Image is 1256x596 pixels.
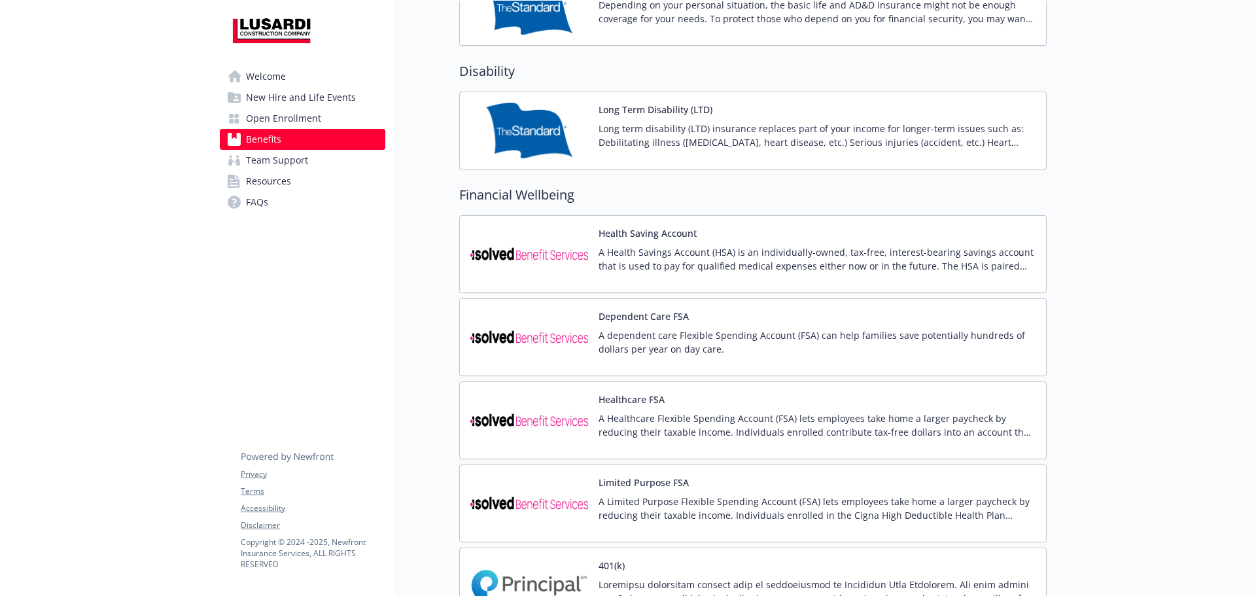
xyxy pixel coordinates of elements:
[599,226,697,240] button: Health Saving Account
[220,87,385,108] a: New Hire and Life Events
[241,502,385,514] a: Accessibility
[246,87,356,108] span: New Hire and Life Events
[220,150,385,171] a: Team Support
[220,171,385,192] a: Resources
[241,519,385,531] a: Disclaimer
[241,536,385,570] p: Copyright © 2024 - 2025 , Newfront Insurance Services, ALL RIGHTS RESERVED
[459,185,1047,205] h2: Financial Wellbeing
[241,485,385,497] a: Terms
[246,129,281,150] span: Benefits
[246,192,268,213] span: FAQs
[459,61,1047,81] h2: Disability
[599,412,1036,439] p: A Healthcare Flexible Spending Account (FSA) lets employees take home a larger paycheck by reduci...
[470,393,588,448] img: iSolved Benefit Services carrier logo
[470,476,588,531] img: iSolved Benefit Services carrier logo
[599,122,1036,149] p: Long term disability (LTD) insurance replaces part of your income for longer-term issues such as:...
[220,129,385,150] a: Benefits
[246,66,286,87] span: Welcome
[246,171,291,192] span: Resources
[246,150,308,171] span: Team Support
[220,192,385,213] a: FAQs
[599,245,1036,273] p: A Health Savings Account (HSA) is an individually-owned, tax-free, interest-bearing savings accou...
[599,559,625,572] button: 401(k)
[599,495,1036,522] p: A Limited Purpose Flexible Spending Account (FSA) lets employees take home a larger paycheck by r...
[470,103,588,158] img: Standard Insurance Company carrier logo
[241,468,385,480] a: Privacy
[246,108,321,129] span: Open Enrollment
[599,476,689,489] button: Limited Purpose FSA
[599,103,712,116] button: Long Term Disability (LTD)
[470,226,588,282] img: iSolved Benefit Services carrier logo
[599,309,689,323] button: Dependent Care FSA
[220,108,385,129] a: Open Enrollment
[470,309,588,365] img: iSolved Benefit Services carrier logo
[599,393,665,406] button: Healthcare FSA
[599,328,1036,356] p: A dependent care Flexible Spending Account (FSA) can help families save potentially hundreds of d...
[220,66,385,87] a: Welcome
